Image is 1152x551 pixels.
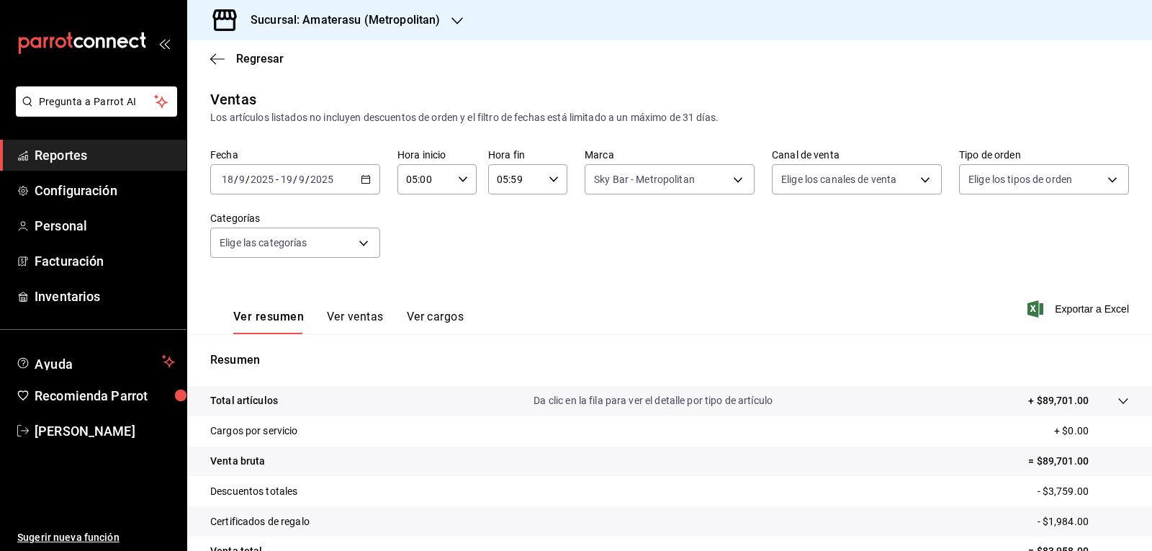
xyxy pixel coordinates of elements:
label: Canal de venta [772,150,942,160]
h3: Sucursal: Amaterasu (Metropolitan) [239,12,440,29]
span: / [305,174,310,185]
p: Certificados de regalo [210,514,310,529]
span: / [293,174,297,185]
label: Fecha [210,150,380,160]
p: - $3,759.00 [1038,484,1129,499]
span: Facturación [35,251,175,271]
p: Da clic en la fila para ver el detalle por tipo de artículo [534,393,773,408]
p: Cargos por servicio [210,424,298,439]
button: Ver cargos [407,310,464,334]
span: Elige los canales de venta [781,172,896,187]
div: navigation tabs [233,310,464,334]
span: / [246,174,250,185]
span: Recomienda Parrot [35,386,175,406]
span: Configuración [35,181,175,200]
button: Ver ventas [327,310,384,334]
span: - [276,174,279,185]
div: Ventas [210,89,256,110]
p: Resumen [210,351,1129,369]
span: Regresar [236,52,284,66]
p: Total artículos [210,393,278,408]
p: - $1,984.00 [1038,514,1129,529]
input: -- [280,174,293,185]
div: Los artículos listados no incluyen descuentos de orden y el filtro de fechas está limitado a un m... [210,110,1129,125]
button: open_drawer_menu [158,37,170,49]
span: Pregunta a Parrot AI [39,94,155,109]
p: + $0.00 [1054,424,1129,439]
button: Ver resumen [233,310,304,334]
label: Hora fin [488,150,567,160]
input: -- [298,174,305,185]
span: [PERSON_NAME] [35,421,175,441]
span: / [234,174,238,185]
span: Sugerir nueva función [17,530,175,545]
input: ---- [310,174,334,185]
label: Marca [585,150,755,160]
p: = $89,701.00 [1028,454,1129,469]
span: Elige los tipos de orden [968,172,1072,187]
label: Tipo de orden [959,150,1129,160]
span: Reportes [35,145,175,165]
button: Exportar a Excel [1030,300,1129,318]
p: Venta bruta [210,454,265,469]
input: ---- [250,174,274,185]
span: Elige las categorías [220,236,307,250]
p: + $89,701.00 [1028,393,1089,408]
span: Personal [35,216,175,236]
span: Ayuda [35,353,156,370]
span: Sky Bar - Metropolitan [594,172,695,187]
input: -- [221,174,234,185]
button: Pregunta a Parrot AI [16,86,177,117]
button: Regresar [210,52,284,66]
label: Categorías [210,213,380,223]
p: Descuentos totales [210,484,297,499]
input: -- [238,174,246,185]
span: Inventarios [35,287,175,306]
label: Hora inicio [397,150,477,160]
a: Pregunta a Parrot AI [10,104,177,120]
